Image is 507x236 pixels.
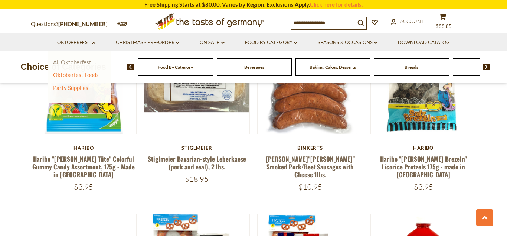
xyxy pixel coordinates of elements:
[380,154,467,180] a: Haribo "[PERSON_NAME] Brezeln" Licorice Pretzels 175g - made in [GEOGRAPHIC_DATA]
[266,154,355,180] a: [PERSON_NAME]"[PERSON_NAME]" Smoked Pork/Beef Sausages with Cheese 1lbs.
[391,17,424,26] a: Account
[298,182,322,191] span: $10.95
[245,39,297,47] a: Food By Category
[257,145,363,151] div: Binkerts
[158,64,193,70] a: Food By Category
[483,64,490,70] img: next arrow
[31,19,113,29] p: Questions?
[53,84,88,91] a: Party Supplies
[116,39,179,47] a: Christmas - PRE-ORDER
[432,13,454,32] button: $88.85
[414,182,433,191] span: $3.95
[436,23,452,29] span: $88.85
[58,20,108,27] a: [PHONE_NUMBER]
[32,154,135,180] a: Haribo "[PERSON_NAME] Tüte" Colorful Gummy Candy Assortment, 175g - Made in [GEOGRAPHIC_DATA]
[400,18,424,24] span: Account
[144,145,250,151] div: Stiglmeier
[200,39,225,47] a: On Sale
[318,39,377,47] a: Seasons & Occasions
[398,39,450,47] a: Download Catalog
[74,182,93,191] span: $3.95
[31,145,137,151] div: Haribo
[185,174,209,184] span: $18.95
[53,59,91,65] a: All Oktoberfest
[127,64,134,70] img: previous arrow
[370,145,476,151] div: Haribo
[244,64,264,70] a: Beverages
[53,71,99,78] a: Oktoberfest Foods
[405,64,418,70] a: Breads
[310,64,356,70] a: Baking, Cakes, Desserts
[148,154,246,171] a: Stiglmeier Bavarian-style Leberkaese (pork and veal), 2 lbs.
[57,39,95,47] a: Oktoberfest
[310,1,363,8] a: Click here for details.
